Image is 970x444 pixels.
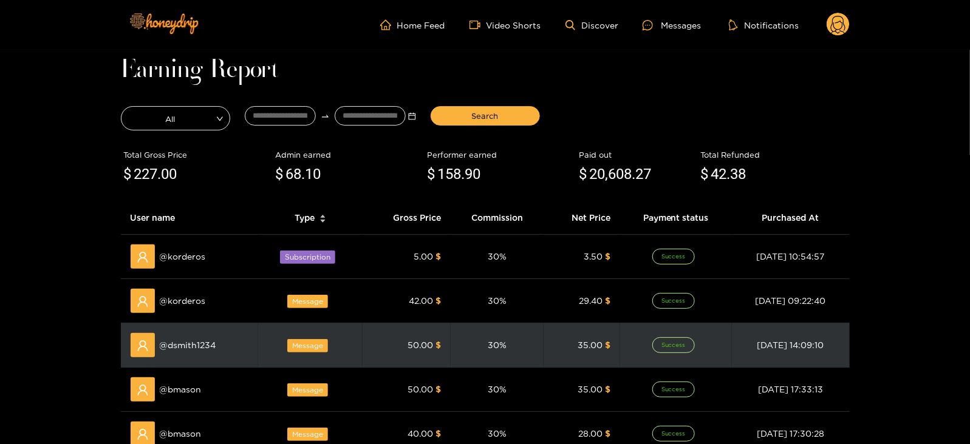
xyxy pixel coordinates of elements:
span: 28.00 [578,429,603,438]
span: @ bmason [160,383,202,396]
th: Payment status [620,201,731,235]
th: Purchased At [732,201,850,235]
span: 35.00 [578,340,603,349]
span: 30 % [488,385,507,394]
h1: Earning Report [121,62,850,79]
span: 30 % [488,252,507,261]
span: @ dsmith1234 [160,338,216,352]
span: .38 [727,166,746,183]
span: Subscription [280,251,335,264]
span: to [321,112,330,121]
span: @ korderos [160,294,206,308]
span: 35.00 [578,385,603,394]
span: @ korderos [160,250,206,263]
span: 42.00 [409,296,433,305]
span: 40.00 [408,429,433,438]
span: $ [435,296,441,305]
span: $ [276,163,284,186]
th: Gross Price [363,201,451,235]
span: $ [605,340,610,349]
span: user [137,251,149,263]
span: [DATE] 17:30:28 [757,429,824,438]
span: user [137,384,149,396]
span: 20,608 [590,166,632,183]
div: Total Gross Price [124,149,270,161]
span: $ [605,296,610,305]
span: Message [287,339,328,352]
span: $ [435,252,441,261]
th: Commission [451,201,544,235]
span: Success [652,249,695,264]
span: 5.00 [414,252,433,261]
span: caret-down [319,218,326,224]
span: 50.00 [408,340,433,349]
span: 29.40 [579,296,603,305]
span: caret-up [319,213,326,220]
span: $ [435,429,441,438]
a: Home Feed [380,19,445,30]
span: [DATE] 17:33:13 [758,385,823,394]
span: [DATE] 09:22:40 [756,296,826,305]
div: Messages [643,18,701,32]
span: $ [579,163,587,186]
span: Type [295,211,315,224]
span: $ [435,340,441,349]
span: .90 [462,166,481,183]
span: $ [605,429,610,438]
span: home [380,19,397,30]
span: .10 [302,166,321,183]
span: user [137,428,149,440]
span: 50.00 [408,385,433,394]
span: 3.50 [584,252,603,261]
span: $ [124,163,132,186]
span: Success [652,293,695,309]
span: $ [701,163,709,186]
span: 158 [438,166,462,183]
span: Success [652,382,695,397]
span: user [137,340,149,352]
span: [DATE] 10:54:57 [757,252,825,261]
div: Performer earned [428,149,573,161]
span: 68 [286,166,302,183]
th: Net Price [544,201,620,235]
span: 30 % [488,296,507,305]
span: All [121,110,230,127]
a: Discover [565,20,618,30]
span: video-camera [470,19,487,30]
span: Search [472,110,499,122]
th: User name [121,201,259,235]
div: Total Refunded [701,149,847,161]
a: Video Shorts [470,19,541,30]
span: .27 [632,166,652,183]
span: [DATE] 14:09:10 [757,340,824,349]
span: .00 [158,166,177,183]
span: 30 % [488,340,507,349]
span: Message [287,383,328,397]
button: Notifications [725,19,802,31]
span: Message [287,295,328,308]
span: 30 % [488,429,507,438]
span: $ [428,163,435,186]
span: @ bmason [160,427,202,440]
span: $ [435,385,441,394]
div: Paid out [579,149,695,161]
span: 42 [711,166,727,183]
span: $ [605,252,610,261]
span: user [137,295,149,308]
span: swap-right [321,112,330,121]
span: $ [605,385,610,394]
button: Search [431,106,540,126]
span: Success [652,426,695,442]
div: Admin earned [276,149,422,161]
span: 227 [134,166,158,183]
span: Success [652,337,695,353]
span: Message [287,428,328,441]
